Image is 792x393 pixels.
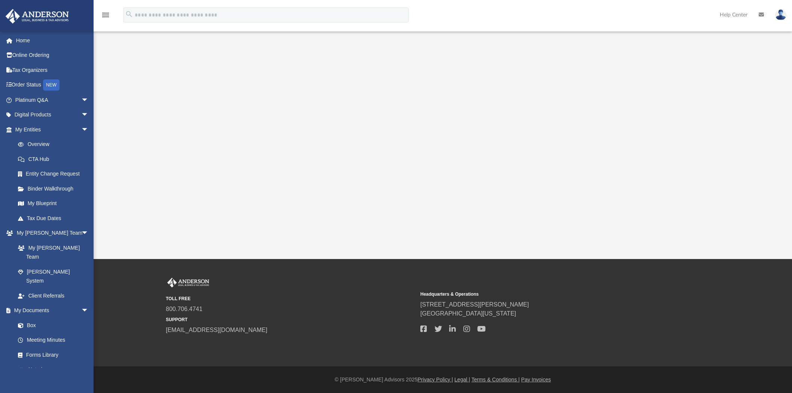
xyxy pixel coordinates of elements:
[10,347,92,362] a: Forms Library
[166,316,415,323] small: SUPPORT
[420,310,516,317] a: [GEOGRAPHIC_DATA][US_STATE]
[5,303,96,318] a: My Documentsarrow_drop_down
[166,306,202,312] a: 800.706.4741
[5,63,100,77] a: Tax Organizers
[472,377,520,383] a: Terms & Conditions |
[5,77,100,93] a: Order StatusNEW
[101,10,110,19] i: menu
[166,295,415,302] small: TOLL FREE
[166,278,211,287] img: Anderson Advisors Platinum Portal
[81,303,96,319] span: arrow_drop_down
[125,10,133,18] i: search
[5,226,96,241] a: My [PERSON_NAME] Teamarrow_drop_down
[94,376,792,384] div: © [PERSON_NAME] Advisors 2025
[10,196,96,211] a: My Blueprint
[10,137,100,152] a: Overview
[5,33,100,48] a: Home
[5,92,100,107] a: Platinum Q&Aarrow_drop_down
[5,122,100,137] a: My Entitiesarrow_drop_down
[454,377,470,383] a: Legal |
[81,122,96,137] span: arrow_drop_down
[101,14,110,19] a: menu
[10,318,92,333] a: Box
[10,240,92,264] a: My [PERSON_NAME] Team
[521,377,551,383] a: Pay Invoices
[420,301,529,308] a: [STREET_ADDRESS][PERSON_NAME]
[10,362,96,377] a: Notarize
[81,107,96,123] span: arrow_drop_down
[10,167,100,182] a: Entity Change Request
[10,152,100,167] a: CTA Hub
[5,48,100,63] a: Online Ordering
[43,79,60,91] div: NEW
[418,377,453,383] a: Privacy Policy |
[3,9,71,24] img: Anderson Advisors Platinum Portal
[5,107,100,122] a: Digital Productsarrow_drop_down
[166,327,267,333] a: [EMAIL_ADDRESS][DOMAIN_NAME]
[775,9,786,20] img: User Pic
[10,211,100,226] a: Tax Due Dates
[420,291,670,298] small: Headquarters & Operations
[10,264,96,288] a: [PERSON_NAME] System
[10,181,100,196] a: Binder Walkthrough
[81,92,96,108] span: arrow_drop_down
[81,226,96,241] span: arrow_drop_down
[10,288,96,303] a: Client Referrals
[10,333,96,348] a: Meeting Minutes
